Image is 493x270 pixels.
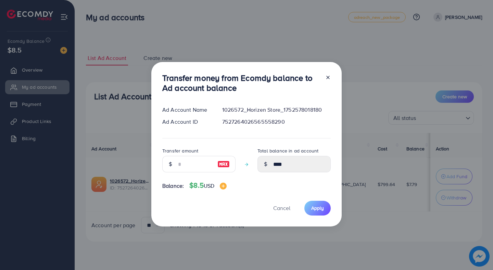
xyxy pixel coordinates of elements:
h3: Transfer money from Ecomdy balance to Ad account balance [162,73,320,93]
img: image [220,183,227,189]
div: Ad Account ID [157,118,217,126]
label: Total balance in ad account [257,147,318,154]
span: Balance: [162,182,184,190]
h4: $8.5 [189,181,227,190]
button: Cancel [265,201,299,216]
div: 7527264026565558290 [217,118,336,126]
label: Transfer amount [162,147,198,154]
span: Apply [311,205,324,211]
div: 1026572_Horizen Store_1752578018180 [217,106,336,114]
button: Apply [304,201,331,216]
span: Cancel [273,204,290,212]
span: USD [204,182,214,189]
img: image [217,160,230,168]
div: Ad Account Name [157,106,217,114]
